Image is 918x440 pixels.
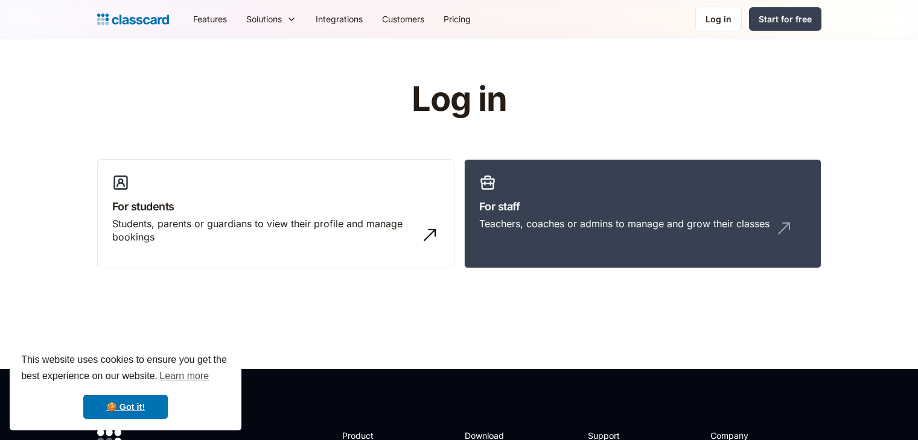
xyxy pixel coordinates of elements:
a: Start for free [749,7,821,31]
div: Students, parents or guardians to view their profile and manage bookings [112,217,415,244]
a: Pricing [434,5,480,33]
a: Integrations [306,5,372,33]
a: learn more about cookies [158,367,211,385]
div: Log in [706,13,732,25]
a: Log in [695,7,742,31]
div: Teachers, coaches or admins to manage and grow their classes [479,217,770,230]
span: This website uses cookies to ensure you get the best experience on our website. [21,353,230,385]
a: For staffTeachers, coaches or admins to manage and grow their classes [464,159,821,269]
div: Solutions [237,5,306,33]
div: cookieconsent [10,341,241,430]
a: dismiss cookie message [83,395,168,419]
a: Features [183,5,237,33]
a: For studentsStudents, parents or guardians to view their profile and manage bookings [97,159,454,269]
div: Solutions [246,13,282,25]
h3: For students [112,198,439,215]
a: Logo [97,11,169,28]
h3: For staff [479,198,806,215]
h1: Log in [267,81,651,118]
a: Customers [372,5,434,33]
div: Start for free [759,13,812,25]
